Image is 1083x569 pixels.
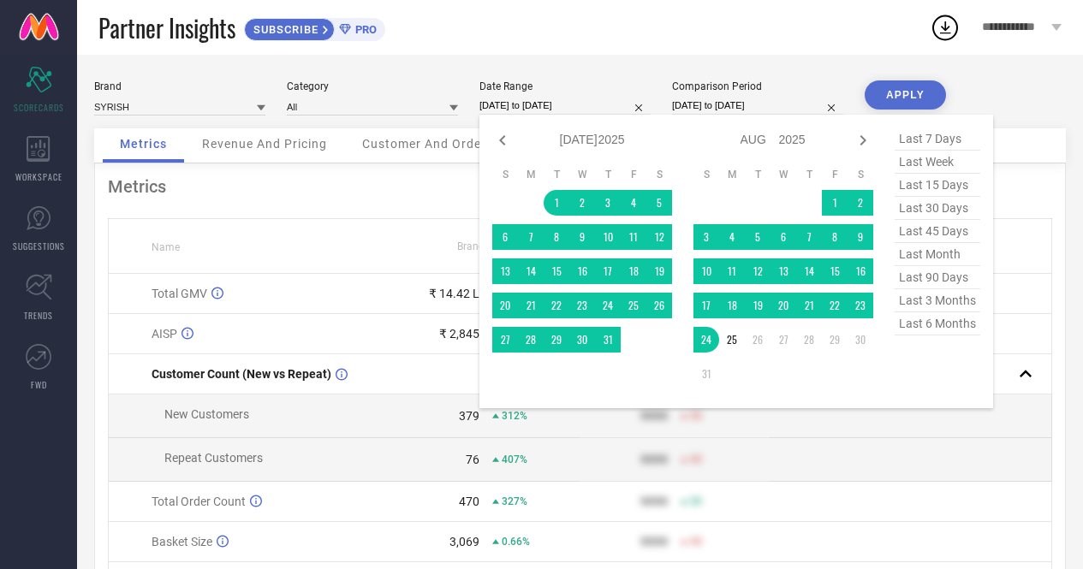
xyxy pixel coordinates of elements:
[895,127,980,151] span: last 7 days
[621,258,646,284] td: Fri Jul 18 2025
[544,327,569,353] td: Tue Jul 29 2025
[569,293,595,318] td: Wed Jul 23 2025
[15,170,62,183] span: WORKSPACE
[202,137,327,151] span: Revenue And Pricing
[518,168,544,181] th: Monday
[152,535,212,548] span: Basket Size
[865,80,946,110] button: APPLY
[690,536,702,548] span: 50
[502,453,527,465] span: 407%
[595,190,621,216] td: Thu Jul 03 2025
[544,224,569,250] td: Tue Jul 08 2025
[895,220,980,243] span: last 45 days
[544,168,569,181] th: Tuesday
[848,293,873,318] td: Sat Aug 23 2025
[621,224,646,250] td: Fri Jul 11 2025
[745,258,771,284] td: Tue Aug 12 2025
[120,137,167,151] span: Metrics
[152,327,177,341] span: AISP
[690,453,702,465] span: 50
[244,14,385,41] a: SUBSCRIBEPRO
[693,327,719,353] td: Sun Aug 24 2025
[693,168,719,181] th: Sunday
[822,293,848,318] td: Fri Aug 22 2025
[544,258,569,284] td: Tue Jul 15 2025
[848,190,873,216] td: Sat Aug 02 2025
[98,10,235,45] span: Partner Insights
[351,23,377,36] span: PRO
[457,240,514,252] span: Brand Value
[544,293,569,318] td: Tue Jul 22 2025
[595,327,621,353] td: Thu Jul 31 2025
[640,409,668,423] div: 9999
[693,293,719,318] td: Sun Aug 17 2025
[492,130,513,151] div: Previous month
[492,258,518,284] td: Sun Jul 13 2025
[690,410,702,422] span: 50
[822,258,848,284] td: Fri Aug 15 2025
[822,168,848,181] th: Friday
[621,293,646,318] td: Fri Jul 25 2025
[848,224,873,250] td: Sat Aug 09 2025
[771,224,796,250] td: Wed Aug 06 2025
[895,312,980,335] span: last 6 months
[745,224,771,250] td: Tue Aug 05 2025
[14,101,64,114] span: SCORECARDS
[479,80,651,92] div: Date Range
[152,367,331,381] span: Customer Count (New vs Repeat)
[693,224,719,250] td: Sun Aug 03 2025
[771,168,796,181] th: Wednesday
[796,293,822,318] td: Thu Aug 21 2025
[152,241,180,253] span: Name
[719,168,745,181] th: Monday
[848,258,873,284] td: Sat Aug 16 2025
[719,327,745,353] td: Mon Aug 25 2025
[164,407,249,421] span: New Customers
[895,266,980,289] span: last 90 days
[771,258,796,284] td: Wed Aug 13 2025
[848,168,873,181] th: Saturday
[693,361,719,387] td: Sun Aug 31 2025
[544,190,569,216] td: Tue Jul 01 2025
[518,224,544,250] td: Mon Jul 07 2025
[796,258,822,284] td: Thu Aug 14 2025
[595,258,621,284] td: Thu Jul 17 2025
[646,258,672,284] td: Sat Jul 19 2025
[646,168,672,181] th: Saturday
[31,378,47,391] span: FWD
[693,258,719,284] td: Sun Aug 10 2025
[595,168,621,181] th: Thursday
[719,224,745,250] td: Mon Aug 04 2025
[930,12,961,43] div: Open download list
[164,451,263,465] span: Repeat Customers
[895,151,980,174] span: last week
[646,190,672,216] td: Sat Jul 05 2025
[459,495,479,508] div: 470
[595,293,621,318] td: Thu Jul 24 2025
[640,453,668,466] div: 9999
[895,289,980,312] span: last 3 months
[492,224,518,250] td: Sun Jul 06 2025
[492,168,518,181] th: Sunday
[429,287,479,300] div: ₹ 14.42 L
[895,174,980,197] span: last 15 days
[518,258,544,284] td: Mon Jul 14 2025
[621,168,646,181] th: Friday
[466,453,479,466] div: 76
[796,327,822,353] td: Thu Aug 28 2025
[595,224,621,250] td: Thu Jul 10 2025
[518,293,544,318] td: Mon Jul 21 2025
[287,80,458,92] div: Category
[439,327,479,341] div: ₹ 2,845
[569,168,595,181] th: Wednesday
[745,293,771,318] td: Tue Aug 19 2025
[853,130,873,151] div: Next month
[94,80,265,92] div: Brand
[569,224,595,250] td: Wed Jul 09 2025
[745,327,771,353] td: Tue Aug 26 2025
[822,327,848,353] td: Fri Aug 29 2025
[479,97,651,115] input: Select date range
[646,293,672,318] td: Sat Jul 26 2025
[108,176,1052,197] div: Metrics
[13,240,65,252] span: SUGGESTIONS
